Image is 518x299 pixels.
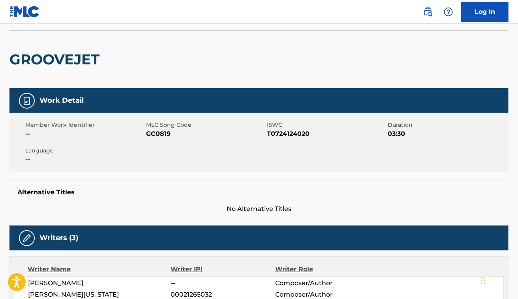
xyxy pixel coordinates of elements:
span: Language [25,147,144,155]
h5: Alternative Titles [17,188,501,196]
h5: Writers (3) [39,233,78,243]
img: MLC Logo [9,6,40,17]
a: Log In [461,2,509,22]
span: -- [171,278,276,288]
img: Work Detail [22,96,32,105]
img: Writers [22,233,32,243]
span: Duration [388,121,507,129]
span: T0724124020 [267,129,386,139]
div: Writer Name [28,265,171,274]
span: ISWC [267,121,386,129]
iframe: Chat Widget [479,261,518,299]
a: Public Search [420,4,436,20]
div: Help [441,4,456,20]
span: -- [25,155,144,164]
div: Writer Role [276,265,371,274]
h5: Work Detail [39,96,84,105]
div: Drag [481,269,486,293]
span: No Alternative Titles [9,204,509,214]
h2: GROOVEJET [9,51,103,68]
span: MLC Song Code [146,121,265,129]
span: Member Work Identifier [25,121,144,129]
span: -- [25,129,144,139]
span: Composer/Author [276,278,371,288]
div: Writer IPI [171,265,276,274]
span: [PERSON_NAME] [28,278,171,288]
span: 03:30 [388,129,507,139]
img: help [444,7,453,17]
img: search [423,7,433,17]
span: GC0819 [146,129,265,139]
